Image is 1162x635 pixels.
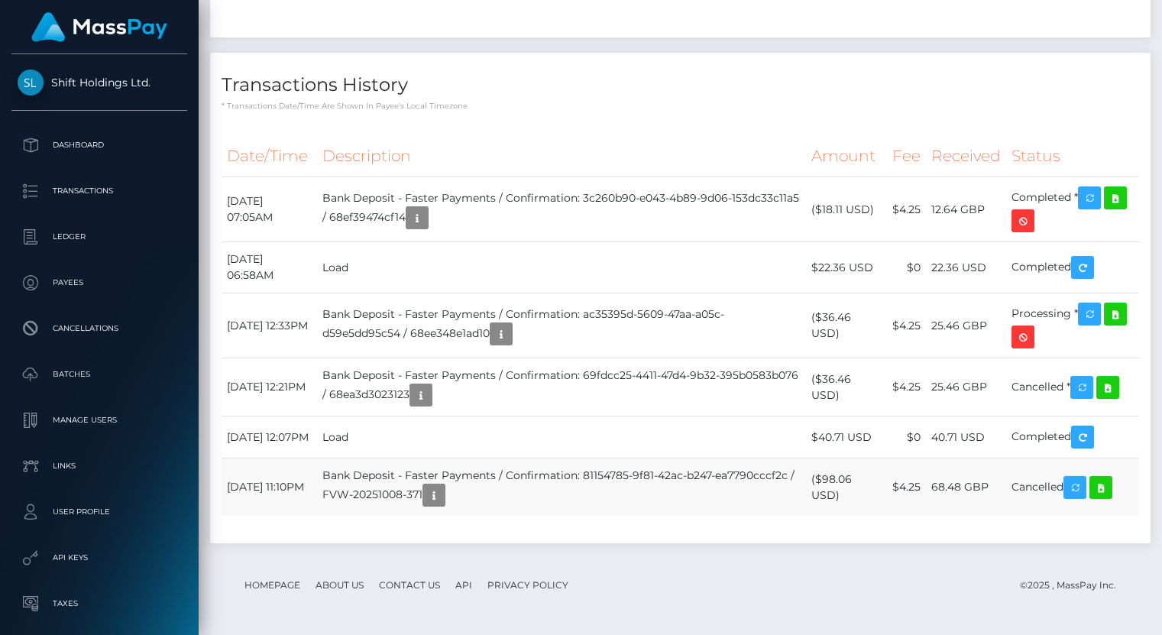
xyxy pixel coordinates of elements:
td: 40.71 USD [926,416,1006,458]
a: Ledger [11,218,187,256]
td: Load [317,416,807,458]
div: © 2025 , MassPay Inc. [1020,577,1128,594]
a: API Keys [11,539,187,577]
th: Status [1006,135,1139,177]
td: Cancelled [1006,458,1139,517]
td: $0 [887,242,926,293]
a: About Us [309,573,370,597]
td: Bank Deposit - Faster Payments / Confirmation: 81154785-9f81-42ac-b247-ea7790cccf2c / FVW-2025100... [317,458,807,517]
td: [DATE] 12:21PM [222,358,317,416]
td: $4.25 [887,458,926,517]
td: Bank Deposit - Faster Payments / Confirmation: 3c260b90-e043-4b89-9d06-153dc33c11a5 / 68ef39474cf14 [317,177,807,242]
th: Fee [887,135,926,177]
td: 68.48 GBP [926,458,1006,517]
p: Batches [18,363,181,386]
td: [DATE] 11:10PM [222,458,317,517]
a: Payees [11,264,187,302]
p: Links [18,455,181,478]
th: Amount [806,135,887,177]
a: Manage Users [11,401,187,439]
td: ($36.46 USD) [806,293,887,358]
p: Transactions [18,180,181,202]
td: $40.71 USD [806,416,887,458]
a: Homepage [238,573,306,597]
td: [DATE] 07:05AM [222,177,317,242]
td: Bank Deposit - Faster Payments / Confirmation: ac35395d-5609-47aa-a05c-d59e5dd95c54 / 68ee348e1ad10 [317,293,807,358]
a: Transactions [11,172,187,210]
td: Processing * [1006,293,1139,358]
img: MassPay Logo [31,12,167,42]
a: Cancellations [11,309,187,348]
span: Shift Holdings Ltd. [11,76,187,89]
p: * Transactions date/time are shown in payee's local timezone [222,100,1139,112]
td: Completed * [1006,177,1139,242]
td: $4.25 [887,177,926,242]
td: ($36.46 USD) [806,358,887,416]
p: API Keys [18,546,181,569]
a: User Profile [11,493,187,531]
td: Completed [1006,242,1139,293]
td: $4.25 [887,358,926,416]
p: Payees [18,271,181,294]
td: 12.64 GBP [926,177,1006,242]
p: Taxes [18,592,181,615]
a: Batches [11,355,187,394]
td: $0 [887,416,926,458]
p: Dashboard [18,134,181,157]
a: Contact Us [373,573,446,597]
td: Bank Deposit - Faster Payments / Confirmation: 69fdcc25-4411-47d4-9b32-395b0583b076 / 68ea3d3023123 [317,358,807,416]
a: Dashboard [11,126,187,164]
th: Date/Time [222,135,317,177]
a: Taxes [11,585,187,623]
th: Description [317,135,807,177]
td: $22.36 USD [806,242,887,293]
td: 22.36 USD [926,242,1006,293]
td: 25.46 GBP [926,358,1006,416]
p: Manage Users [18,409,181,432]
a: Links [11,447,187,485]
a: Privacy Policy [481,573,575,597]
p: Cancellations [18,317,181,340]
p: User Profile [18,501,181,523]
td: $4.25 [887,293,926,358]
th: Received [926,135,1006,177]
h4: Transactions History [222,72,1139,99]
td: 25.46 GBP [926,293,1006,358]
td: ($18.11 USD) [806,177,887,242]
td: Load [317,242,807,293]
a: API [449,573,478,597]
td: Cancelled * [1006,358,1139,416]
td: ($98.06 USD) [806,458,887,517]
p: Ledger [18,225,181,248]
td: [DATE] 12:33PM [222,293,317,358]
td: [DATE] 12:07PM [222,416,317,458]
td: Completed [1006,416,1139,458]
td: [DATE] 06:58AM [222,242,317,293]
img: Shift Holdings Ltd. [18,70,44,96]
